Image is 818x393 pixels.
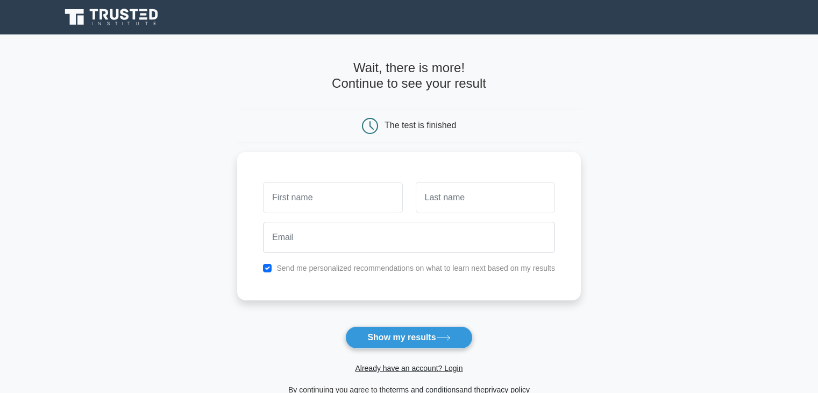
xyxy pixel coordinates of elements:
[263,182,402,213] input: First name
[385,121,456,130] div: The test is finished
[355,364,463,373] a: Already have an account? Login
[263,222,555,253] input: Email
[237,60,581,92] h4: Wait, there is more! Continue to see your result
[416,182,555,213] input: Last name
[276,264,555,272] label: Send me personalized recommendations on what to learn next based on my results
[345,326,472,349] button: Show my results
